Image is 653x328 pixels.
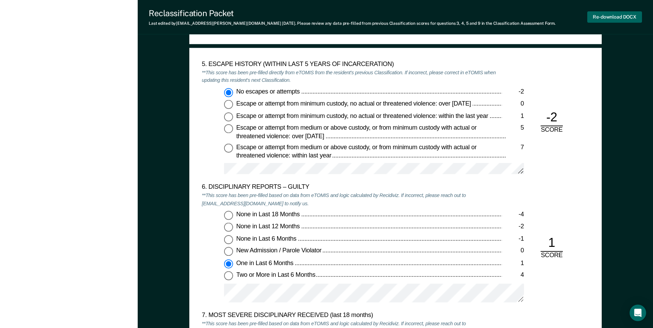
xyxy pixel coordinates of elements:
[502,211,524,219] div: -4
[535,127,568,135] div: SCORE
[236,223,301,230] span: None in Last 12 Months
[502,88,524,96] div: -2
[149,21,556,26] div: Last edited by [EMAIL_ADDRESS][PERSON_NAME][DOMAIN_NAME] . Please review any data pre-filled from...
[502,100,524,108] div: 0
[502,247,524,255] div: 0
[224,100,233,109] input: Escape or attempt from minimum custody, no actual or threatened violence: over [DATE]0
[236,247,323,254] span: New Admission / Parole Violator
[236,272,317,278] span: Two or More in Last 6 Months
[236,260,295,266] span: One in Last 6 Months
[502,235,524,243] div: -1
[236,144,476,159] span: Escape or attempt from medium or above custody, or from minimum custody with actual or threatened...
[224,211,233,220] input: None in Last 18 Months-4
[224,272,233,281] input: Two or More in Last 6 Months4
[236,100,472,107] span: Escape or attempt from minimum custody, no actual or threatened violence: over [DATE]
[224,88,233,97] input: No escapes or attempts-2
[224,144,233,153] input: Escape or attempt from medium or above custody, or from minimum custody with actual or threatened...
[202,192,466,207] em: **This score has been pre-filled based on data from eTOMIS and logic calculated by Recidiviz. If ...
[224,247,233,256] input: New Admission / Parole Violator0
[540,110,563,127] div: -2
[236,235,297,242] span: None in Last 6 Months
[502,223,524,231] div: -2
[224,112,233,121] input: Escape or attempt from minimum custody, no actual or threatened violence: within the last year1
[502,272,524,280] div: 4
[202,312,502,320] div: 7. MOST SEVERE DISCIPLINARY RECEIVED (last 18 months)
[502,112,524,120] div: 1
[587,11,642,23] button: Re-download DOCX
[630,305,646,321] div: Open Intercom Messenger
[224,260,233,269] input: One in Last 6 Months1
[202,69,496,84] em: **This score has been pre-filled directly from eTOMIS from the resident's previous Classification...
[236,211,301,218] span: None in Last 18 Months
[236,124,476,140] span: Escape or attempt from medium or above custody, or from minimum custody with actual or threatened...
[506,144,524,152] div: 7
[224,124,233,133] input: Escape or attempt from medium or above custody, or from minimum custody with actual or threatened...
[202,184,502,192] div: 6. DISCIPLINARY REPORTS – GUILTY
[224,223,233,232] input: None in Last 12 Months-2
[236,88,301,95] span: No escapes or attempts
[224,235,233,244] input: None in Last 6 Months-1
[282,21,295,26] span: [DATE]
[506,124,524,133] div: 5
[502,260,524,268] div: 1
[236,112,489,119] span: Escape or attempt from minimum custody, no actual or threatened violence: within the last year
[535,252,568,260] div: SCORE
[149,8,556,18] div: Reclassification Packet
[540,235,563,252] div: 1
[202,61,502,69] div: 5. ESCAPE HISTORY (WITHIN LAST 5 YEARS OF INCARCERATION)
